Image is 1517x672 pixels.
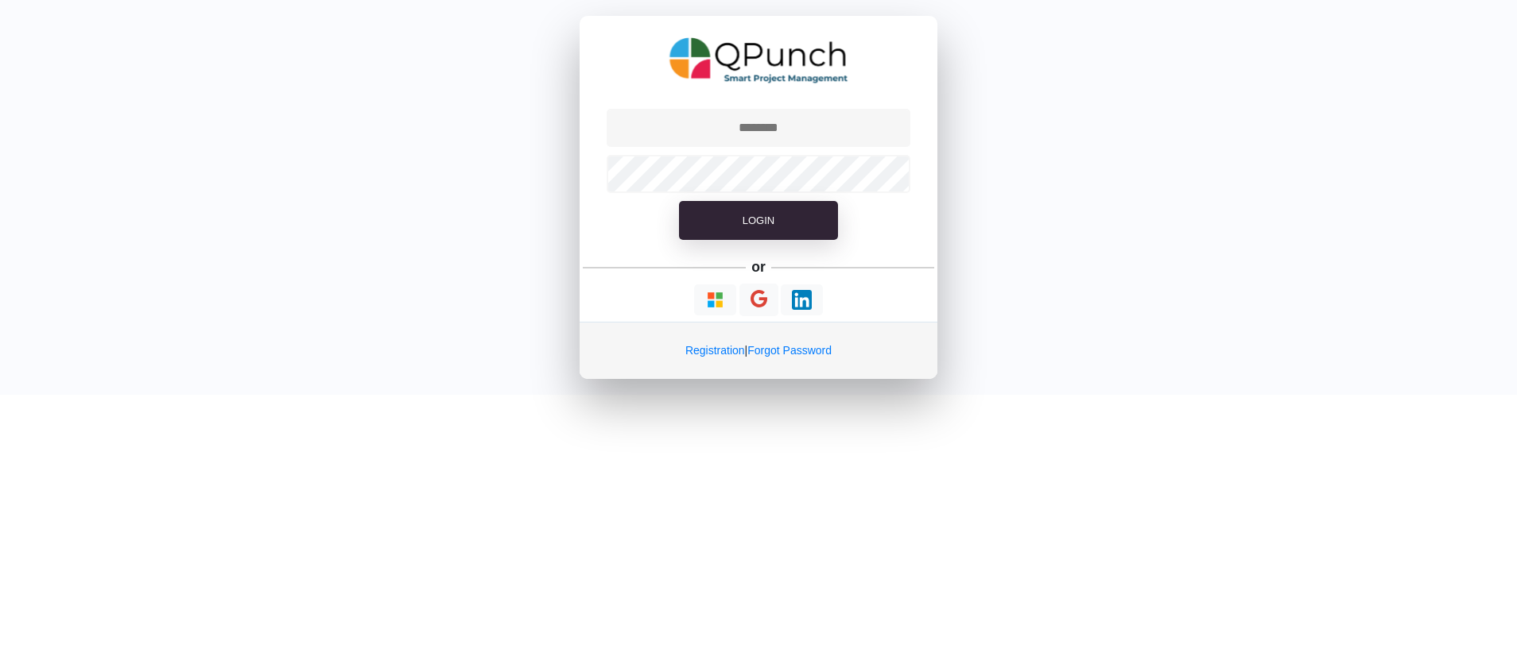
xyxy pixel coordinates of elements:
[685,344,745,357] a: Registration
[705,290,725,310] img: Loading...
[747,344,832,357] a: Forgot Password
[749,256,769,278] h5: or
[679,201,838,241] button: Login
[739,284,778,316] button: Continue With Google
[743,214,774,226] span: Login
[694,284,736,315] button: Continue With Microsoft Azure
[580,322,937,379] div: |
[781,284,823,315] button: Continue With LinkedIn
[792,290,812,310] img: Loading...
[669,32,848,89] img: QPunch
